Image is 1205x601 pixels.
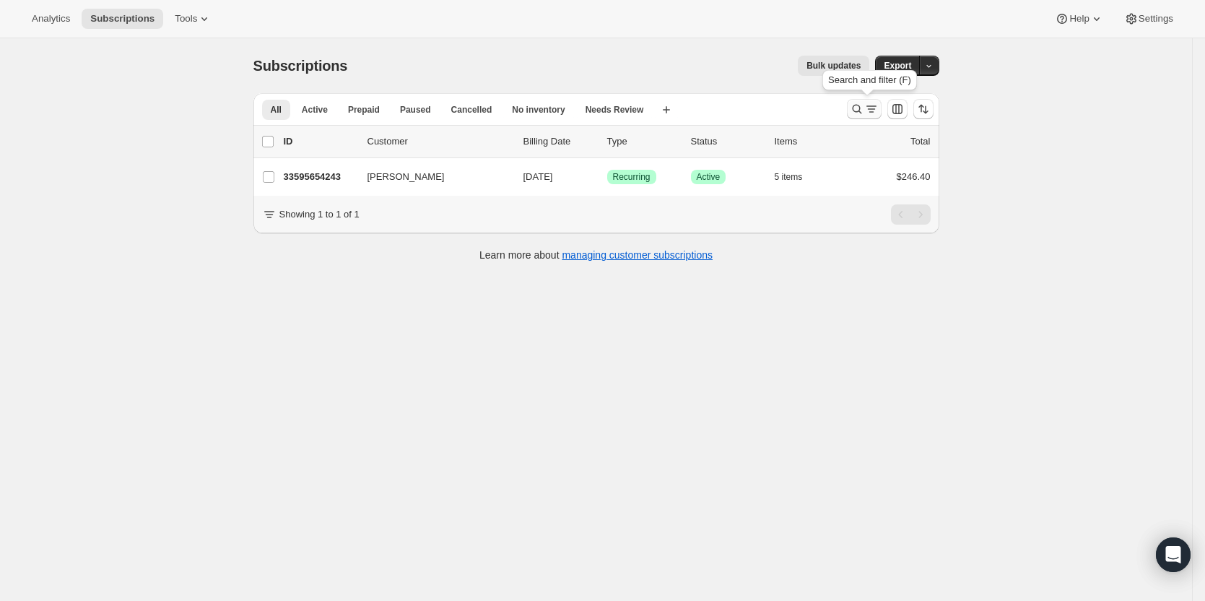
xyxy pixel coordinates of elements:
button: Search and filter results [847,99,882,119]
button: Bulk updates [798,56,869,76]
button: Tools [166,9,220,29]
button: [PERSON_NAME] [359,165,503,189]
p: 33595654243 [284,170,356,184]
span: Bulk updates [806,60,861,72]
button: Settings [1115,9,1182,29]
p: Billing Date [523,134,596,149]
span: Export [884,60,911,72]
p: Showing 1 to 1 of 1 [279,207,360,222]
span: No inventory [512,104,565,116]
span: Needs Review [586,104,644,116]
button: Analytics [23,9,79,29]
div: Open Intercom Messenger [1156,537,1191,572]
button: Customize table column order and visibility [887,99,908,119]
span: Recurring [613,171,651,183]
span: Cancelled [451,104,492,116]
span: Prepaid [348,104,380,116]
span: Paused [400,104,431,116]
button: Sort the results [913,99,934,119]
span: Active [697,171,721,183]
p: ID [284,134,356,149]
button: Help [1046,9,1112,29]
span: 5 items [775,171,803,183]
span: Subscriptions [90,13,155,25]
div: Items [775,134,847,149]
p: Customer [367,134,512,149]
span: $246.40 [897,171,931,182]
button: Subscriptions [82,9,163,29]
span: Tools [175,13,197,25]
span: Help [1069,13,1089,25]
span: Analytics [32,13,70,25]
span: All [271,104,282,116]
div: 33595654243[PERSON_NAME][DATE]SuccessRecurringSuccessActive5 items$246.40 [284,167,931,187]
div: Type [607,134,679,149]
button: Export [875,56,920,76]
span: [PERSON_NAME] [367,170,445,184]
button: Create new view [655,100,678,120]
p: Learn more about [479,248,713,262]
nav: Pagination [891,204,931,225]
a: managing customer subscriptions [562,249,713,261]
span: Active [302,104,328,116]
p: Status [691,134,763,149]
div: IDCustomerBilling DateTypeStatusItemsTotal [284,134,931,149]
button: 5 items [775,167,819,187]
span: Settings [1139,13,1173,25]
span: [DATE] [523,171,553,182]
span: Subscriptions [253,58,348,74]
p: Total [910,134,930,149]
